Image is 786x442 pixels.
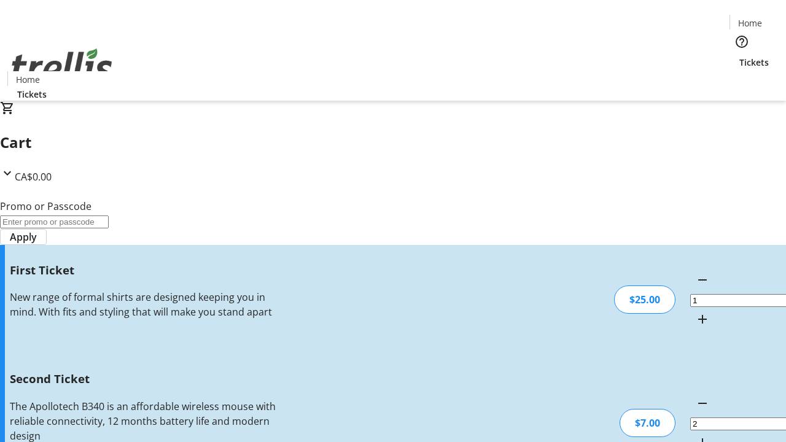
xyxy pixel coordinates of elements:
[738,17,762,29] span: Home
[10,230,37,244] span: Apply
[739,56,769,69] span: Tickets
[730,69,754,93] button: Cart
[10,370,278,387] h3: Second Ticket
[10,290,278,319] div: New range of formal shirts are designed keeping you in mind. With fits and styling that will make...
[10,262,278,279] h3: First Ticket
[730,56,779,69] a: Tickets
[17,88,47,101] span: Tickets
[690,307,715,331] button: Increment by one
[7,88,56,101] a: Tickets
[16,73,40,86] span: Home
[730,29,754,54] button: Help
[614,285,675,314] div: $25.00
[8,73,47,86] a: Home
[15,170,52,184] span: CA$0.00
[7,35,117,96] img: Orient E2E Organization zk00dQfJK4's Logo
[620,409,675,437] div: $7.00
[730,17,769,29] a: Home
[690,391,715,416] button: Decrement by one
[690,268,715,292] button: Decrement by one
